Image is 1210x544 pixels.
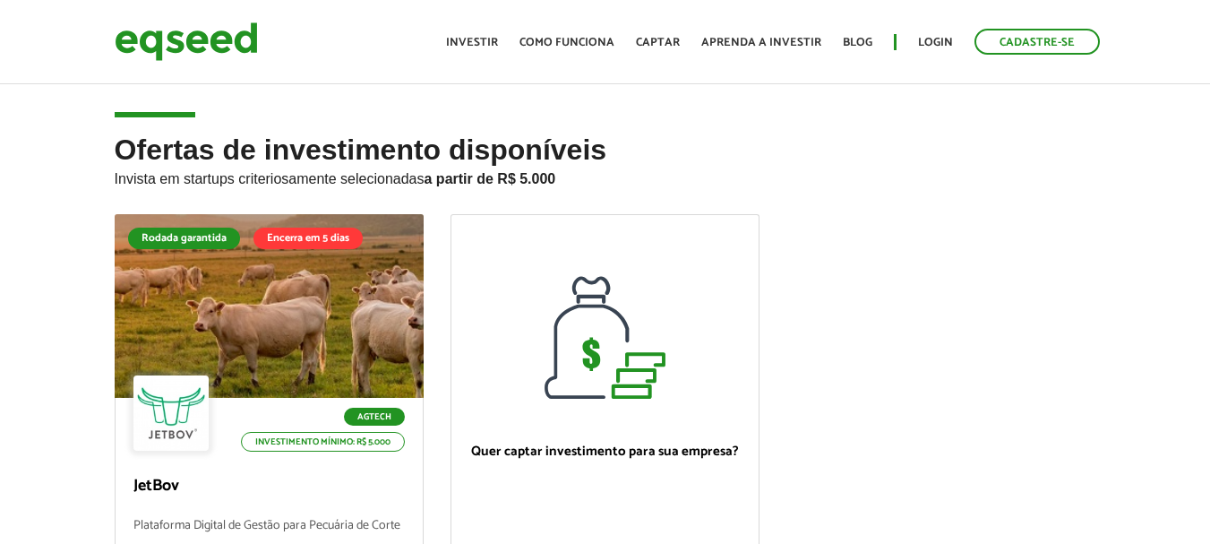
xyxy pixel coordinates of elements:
div: Encerra em 5 dias [253,228,363,249]
a: Captar [636,37,680,48]
a: Como funciona [519,37,614,48]
p: Quer captar investimento para sua empresa? [469,444,741,460]
a: Blog [843,37,872,48]
a: Investir [446,37,498,48]
h2: Ofertas de investimento disponíveis [115,134,1096,214]
div: Rodada garantida [128,228,240,249]
p: JetBov [133,477,405,497]
a: Aprenda a investir [701,37,821,48]
a: Cadastre-se [974,29,1100,55]
p: Invista em startups criteriosamente selecionadas [115,166,1096,187]
img: EqSeed [115,18,258,65]
strong: a partir de R$ 5.000 [425,171,556,186]
p: Investimento mínimo: R$ 5.000 [241,432,405,452]
p: Agtech [344,408,405,426]
a: Login [918,37,953,48]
